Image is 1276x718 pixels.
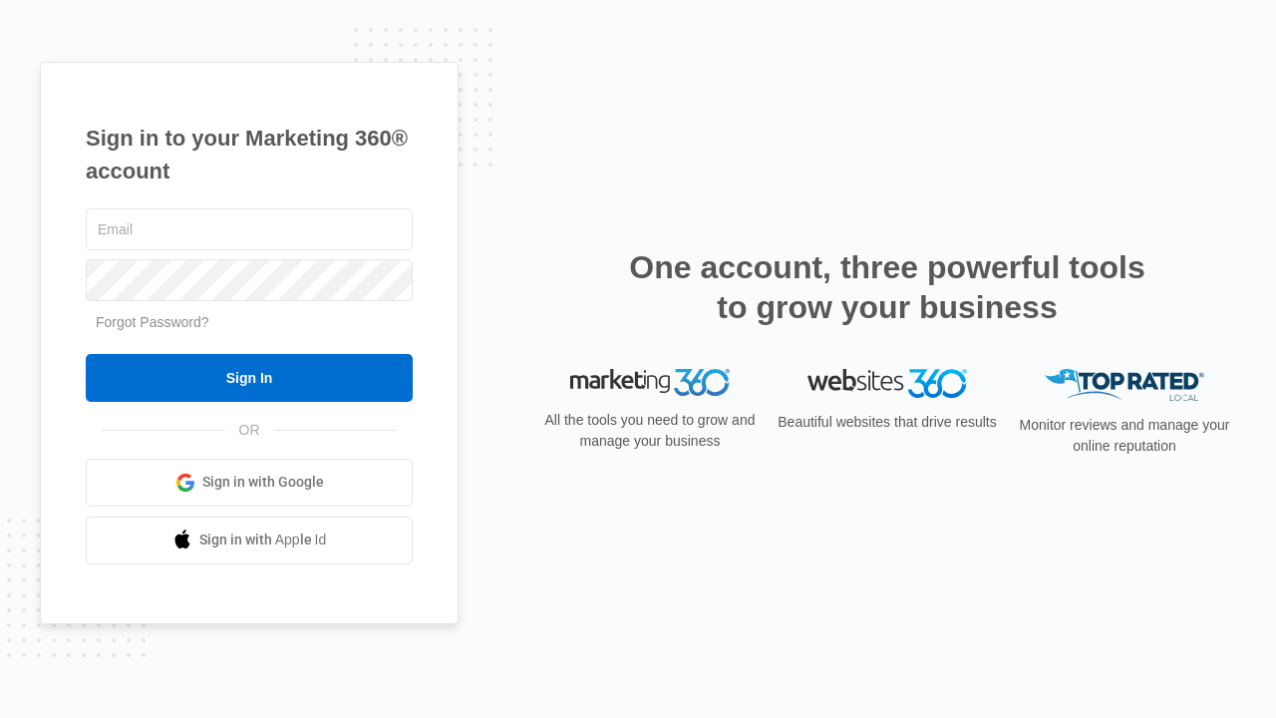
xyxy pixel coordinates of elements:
[570,369,730,397] img: Marketing 360
[86,517,413,564] a: Sign in with Apple Id
[86,459,413,507] a: Sign in with Google
[86,354,413,402] input: Sign In
[538,410,762,452] p: All the tools you need to grow and manage your business
[225,420,274,441] span: OR
[86,122,413,187] h1: Sign in to your Marketing 360® account
[1013,415,1236,457] p: Monitor reviews and manage your online reputation
[623,247,1151,327] h2: One account, three powerful tools to grow your business
[807,369,967,398] img: Websites 360
[199,530,327,550] span: Sign in with Apple Id
[1045,369,1204,402] img: Top Rated Local
[202,472,324,493] span: Sign in with Google
[86,208,413,250] input: Email
[776,412,999,433] p: Beautiful websites that drive results
[96,314,209,330] a: Forgot Password?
